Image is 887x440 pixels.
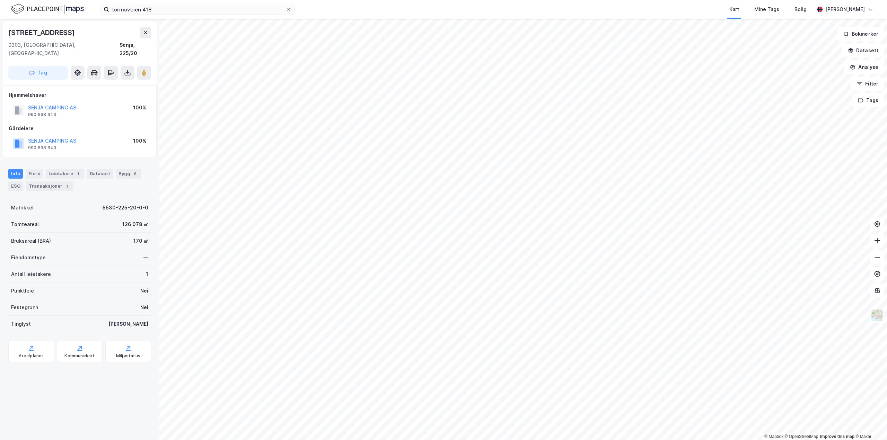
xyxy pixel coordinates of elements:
[64,353,95,359] div: Kommunekart
[87,169,113,179] div: Datasett
[140,287,148,295] div: Nei
[133,104,147,112] div: 100%
[11,253,46,262] div: Eiendomstype
[825,5,865,14] div: [PERSON_NAME]
[842,44,884,57] button: Datasett
[116,169,141,179] div: Bygg
[11,220,39,228] div: Tomteareal
[8,41,120,57] div: 9303, [GEOGRAPHIC_DATA], [GEOGRAPHIC_DATA]
[8,27,76,38] div: [STREET_ADDRESS]
[852,407,887,440] iframe: Chat Widget
[132,170,139,177] div: 6
[8,169,23,179] div: Info
[108,320,148,328] div: [PERSON_NAME]
[26,169,43,179] div: Eiere
[844,60,884,74] button: Analyse
[116,353,140,359] div: Miljøstatus
[9,124,151,133] div: Gårdeiere
[64,183,71,190] div: 1
[143,253,148,262] div: —
[28,112,56,117] div: 990 698 643
[794,5,807,14] div: Bolig
[754,5,779,14] div: Mine Tags
[19,353,43,359] div: Arealplaner
[74,170,81,177] div: 1
[11,303,38,312] div: Festegrunn
[852,407,887,440] div: Kontrollprogram for chat
[109,4,286,15] input: Søk på adresse, matrikkel, gårdeiere, leietakere eller personer
[140,303,148,312] div: Nei
[851,77,884,91] button: Filter
[122,220,148,228] div: 126 078 ㎡
[11,237,51,245] div: Bruksareal (BRA)
[120,41,151,57] div: Senja, 225/20
[8,66,68,80] button: Tag
[11,204,34,212] div: Matrikkel
[852,93,884,107] button: Tags
[8,181,23,191] div: ESG
[9,91,151,99] div: Hjemmelshaver
[133,137,147,145] div: 100%
[46,169,84,179] div: Leietakere
[11,287,34,295] div: Punktleie
[871,309,884,322] img: Z
[820,434,854,439] a: Improve this map
[837,27,884,41] button: Bokmerker
[11,320,31,328] div: Tinglyst
[146,270,148,278] div: 1
[764,434,783,439] a: Mapbox
[11,3,84,15] img: logo.f888ab2527a4732fd821a326f86c7f29.svg
[26,181,73,191] div: Transaksjoner
[133,237,148,245] div: 170 ㎡
[729,5,739,14] div: Kart
[785,434,818,439] a: OpenStreetMap
[11,270,51,278] div: Antall leietakere
[103,204,148,212] div: 5530-225-20-0-0
[28,145,56,151] div: 990 698 643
